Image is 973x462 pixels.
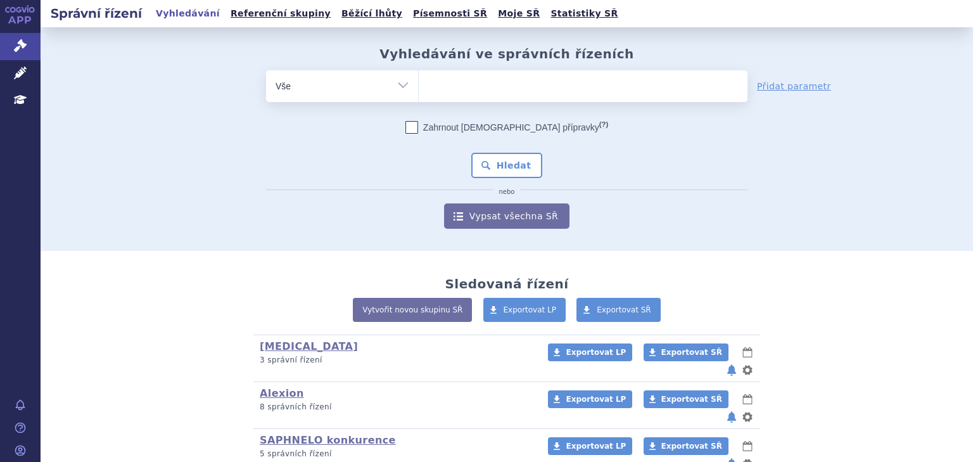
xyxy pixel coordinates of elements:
[493,188,521,196] i: nebo
[494,5,544,22] a: Moje SŘ
[661,348,722,357] span: Exportovat SŘ
[445,276,568,292] h2: Sledovaná řízení
[576,298,661,322] a: Exportovat SŘ
[644,343,728,361] a: Exportovat SŘ
[725,409,738,425] button: notifikace
[471,153,543,178] button: Hledat
[353,298,472,322] a: Vytvořit novou skupinu SŘ
[661,442,722,451] span: Exportovat SŘ
[405,121,608,134] label: Zahrnout [DEMOGRAPHIC_DATA] přípravky
[548,390,632,408] a: Exportovat LP
[41,4,152,22] h2: Správní řízení
[741,439,754,454] button: lhůty
[444,203,569,229] a: Vypsat všechna SŘ
[260,340,358,352] a: [MEDICAL_DATA]
[757,80,831,93] a: Přidat parametr
[548,343,632,361] a: Exportovat LP
[548,437,632,455] a: Exportovat LP
[741,409,754,425] button: nastavení
[260,434,396,446] a: SAPHNELO konkurence
[547,5,621,22] a: Statistiky SŘ
[260,449,531,459] p: 5 správních řízení
[644,390,728,408] a: Exportovat SŘ
[741,392,754,407] button: lhůty
[741,363,754,378] button: nastavení
[725,363,738,378] button: notifikace
[260,355,531,366] p: 3 správní řízení
[599,120,608,129] abbr: (?)
[227,5,334,22] a: Referenční skupiny
[379,46,634,61] h2: Vyhledávání ve správních řízeních
[260,402,531,413] p: 8 správních řízení
[260,387,304,399] a: Alexion
[566,395,626,404] span: Exportovat LP
[566,348,626,357] span: Exportovat LP
[566,442,626,451] span: Exportovat LP
[741,345,754,360] button: lhůty
[597,305,651,314] span: Exportovat SŘ
[409,5,491,22] a: Písemnosti SŘ
[661,395,722,404] span: Exportovat SŘ
[338,5,406,22] a: Běžící lhůty
[644,437,728,455] a: Exportovat SŘ
[483,298,566,322] a: Exportovat LP
[152,5,224,22] a: Vyhledávání
[504,305,557,314] span: Exportovat LP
